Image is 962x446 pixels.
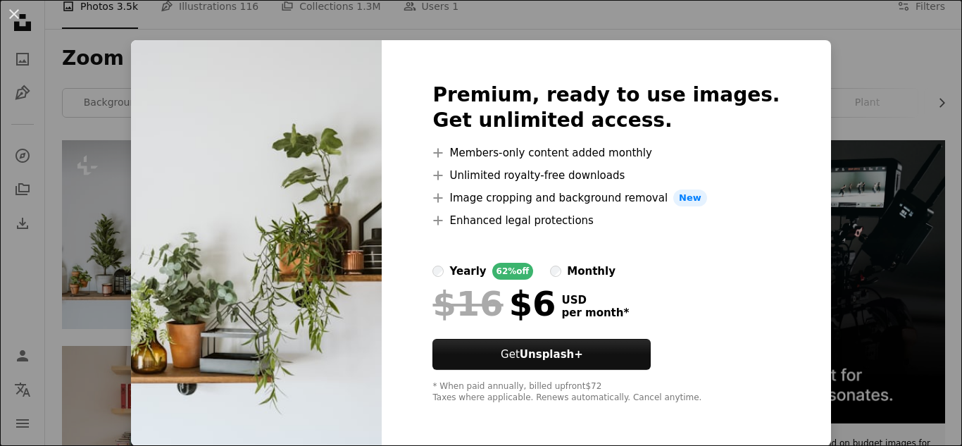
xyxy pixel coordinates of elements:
div: 62% off [492,263,534,280]
li: Members-only content added monthly [432,144,780,161]
h2: Premium, ready to use images. Get unlimited access. [432,82,780,133]
div: yearly [449,263,486,280]
button: GetUnsplash+ [432,339,651,370]
span: per month * [561,306,629,319]
span: USD [561,294,629,306]
img: premium_photo-1673203734665-0a534c043b7f [131,40,382,446]
input: monthly [550,266,561,277]
li: Image cropping and background removal [432,190,780,206]
div: $6 [432,285,556,322]
strong: Unsplash+ [520,348,583,361]
span: New [673,190,707,206]
li: Enhanced legal protections [432,212,780,229]
div: monthly [567,263,616,280]
li: Unlimited royalty-free downloads [432,167,780,184]
span: $16 [432,285,503,322]
input: yearly62%off [432,266,444,277]
div: * When paid annually, billed upfront $72 Taxes where applicable. Renews automatically. Cancel any... [432,381,780,404]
